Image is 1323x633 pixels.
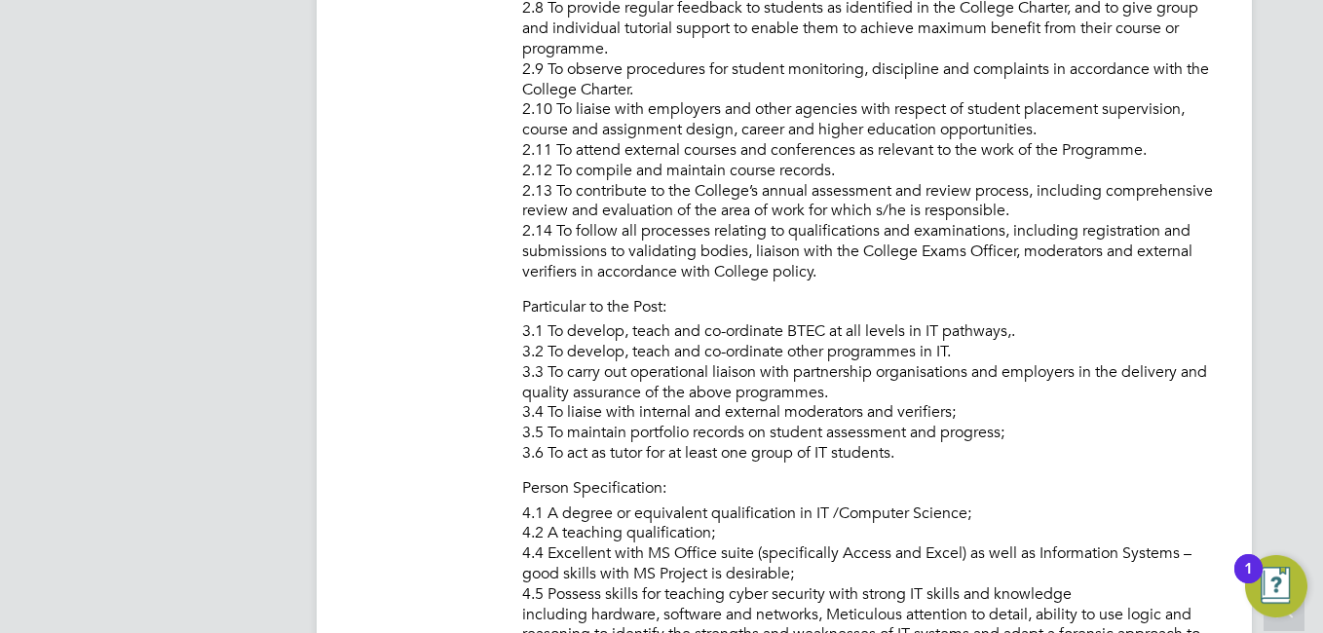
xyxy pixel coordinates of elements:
[522,478,1213,503] li: Person Specification:
[1245,555,1307,617] button: Open Resource Center, 1 new notification
[522,297,1213,322] li: Particular to the Post:
[1244,569,1253,594] div: 1
[522,321,1213,464] p: 3.1 To develop, teach and co-ordinate BTEC at all levels in IT pathways,. 3.2 To develop, teach a...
